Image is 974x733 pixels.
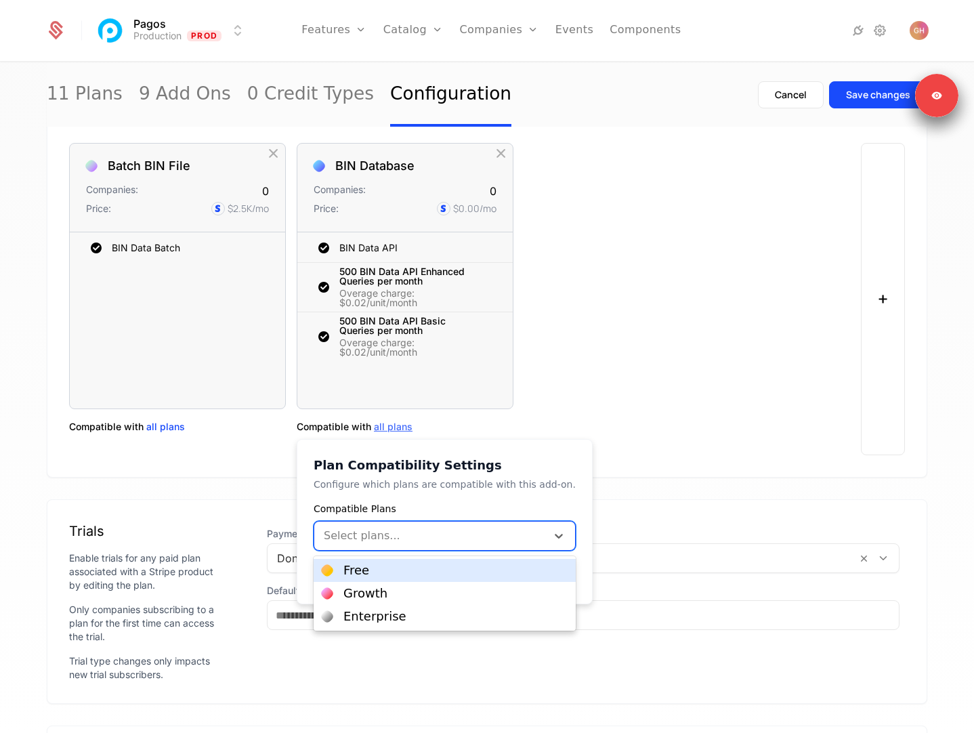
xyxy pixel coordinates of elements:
div: Save changes [846,88,910,102]
span: Compatible with [297,420,371,434]
div: Price: [86,202,111,215]
a: 9 Add Ons [139,63,231,127]
div: Enterprise [343,610,406,623]
div: Compatible Plans [314,502,576,516]
div: 500 BIN Data API Enhanced Queries per monthOverage charge: $0.02/unit/month [297,263,513,312]
button: + [861,143,905,455]
div: 500 BIN Data API Basic Queries per monthOverage charge: $0.02/unit/month [297,312,513,361]
div: BIN DatabaseCompanies:0Price:$0.00/moBIN Data API500 BIN Data API Enhanced Queries per monthOvera... [297,143,513,455]
div: 500 BIN Data API Enhanced Queries per month [339,267,480,286]
span: Pagos [133,18,166,29]
span: Payment Method [267,527,899,541]
div: Hide Entitlement [258,239,274,257]
div: 0 [262,183,269,199]
span: Plan compatibility options [374,420,412,434]
div: Hide Entitlement [486,239,502,257]
div: Batch BIN File [108,160,190,172]
img: Pagos [94,14,127,47]
div: Free [343,564,369,577]
div: Companies: [86,183,138,199]
button: Open user button [910,21,929,40]
div: Only companies subscribing to a plan for the first time can access the trial. [69,603,218,644]
button: Cancel [758,81,824,108]
div: $0.00 /mo [453,202,496,215]
p: Configure which plans are compatible with this add-on. [314,478,576,491]
a: 11 Plans [47,63,123,127]
button: Save changes [829,81,927,108]
div: BIN Data API [297,234,513,263]
div: BIN Data Batch [70,234,285,262]
div: Growth [343,587,387,600]
div: Batch BIN FileCompanies:0Price:$2.5K/moBIN Data BatchCompatible withPlan compatibility options [69,143,286,455]
a: Integrations [850,22,866,39]
img: Gio Hobbins [910,21,929,40]
span: Compatible with [69,420,144,434]
div: Trials [69,522,218,541]
span: Plan compatibility options [146,420,185,434]
span: Prod [187,30,221,41]
div: 0 [490,183,496,199]
div: 500 BIN Data API Basic Queries per month [339,316,480,335]
div: Hide Entitlement [486,278,502,296]
h3: Plan Compatibility Settings [314,456,576,475]
div: Production [133,29,182,43]
div: $2.5K /mo [228,202,269,215]
a: Settings [872,22,888,39]
a: 0 Credit Types [247,63,374,127]
div: BIN Data API [339,241,398,255]
div: BIN Data Batch [112,241,180,255]
div: Overage charge: $0.02/unit/month [339,289,480,308]
div: Cancel [775,88,807,102]
div: Trial type changes only impacts new trial subscribers. [69,654,218,682]
a: Configuration [390,63,511,127]
button: Select environment [98,16,246,45]
div: Hide Entitlement [486,328,502,345]
div: Price: [314,202,339,215]
div: Enable trials for any paid plan associated with a Stripe product by editing the plan. [69,551,218,592]
div: BIN Database [335,160,415,172]
div: Overage charge: $0.02/unit/month [339,338,480,357]
label: Default Trial Period in Days [267,584,899,598]
div: Companies: [314,183,366,199]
